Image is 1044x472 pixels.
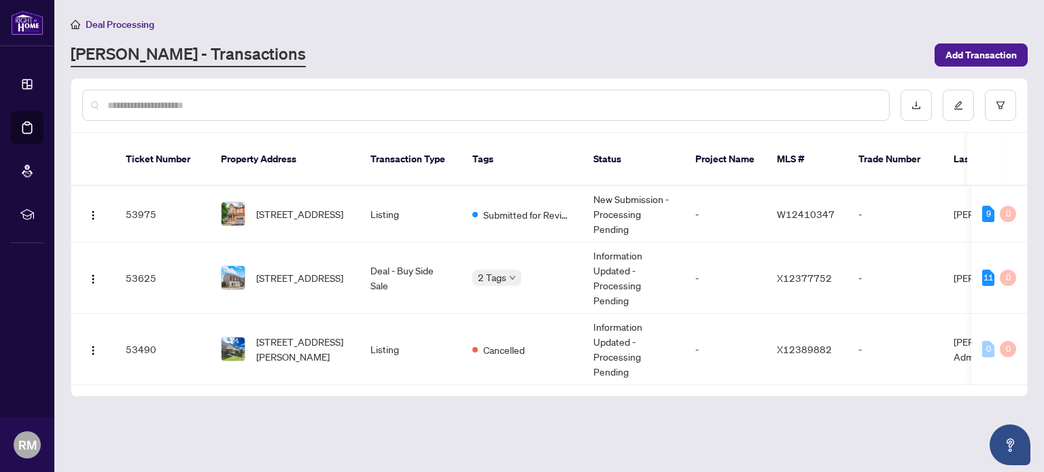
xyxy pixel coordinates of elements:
[684,133,766,186] th: Project Name
[945,44,1017,66] span: Add Transaction
[1000,270,1016,286] div: 0
[684,186,766,242] td: -
[86,18,154,31] span: Deal Processing
[88,210,99,221] img: Logo
[115,133,210,186] th: Ticket Number
[115,242,210,314] td: 53625
[848,186,943,242] td: -
[222,266,245,289] img: thumbnail-img
[88,274,99,285] img: Logo
[478,270,506,285] span: 2 Tags
[509,274,516,281] span: down
[582,186,684,242] td: New Submission - Processing Pending
[222,338,245,361] img: thumbnail-img
[766,133,848,186] th: MLS #
[777,343,832,355] span: X12389882
[935,43,1028,67] button: Add Transaction
[360,242,462,314] td: Deal - Buy Side Sale
[582,314,684,385] td: Information Updated - Processing Pending
[256,334,349,364] span: [STREET_ADDRESS][PERSON_NAME]
[848,133,943,186] th: Trade Number
[71,20,80,29] span: home
[462,133,582,186] th: Tags
[483,207,572,222] span: Submitted for Review
[848,242,943,314] td: -
[777,272,832,284] span: X12377752
[996,101,1005,110] span: filter
[1000,206,1016,222] div: 0
[11,10,43,35] img: logo
[777,208,835,220] span: W12410347
[256,206,343,221] span: [STREET_ADDRESS]
[256,270,343,285] span: [STREET_ADDRESS]
[684,242,766,314] td: -
[115,314,210,385] td: 53490
[954,101,963,110] span: edit
[360,186,462,242] td: Listing
[222,202,245,225] img: thumbnail-img
[684,314,766,385] td: -
[848,314,943,385] td: -
[71,43,306,67] a: [PERSON_NAME] - Transactions
[18,435,37,454] span: RM
[901,90,932,121] button: download
[582,133,684,186] th: Status
[1000,341,1016,357] div: 0
[82,338,104,360] button: Logo
[115,186,210,242] td: 53975
[360,133,462,186] th: Transaction Type
[360,314,462,385] td: Listing
[982,341,994,357] div: 0
[982,206,994,222] div: 9
[82,203,104,225] button: Logo
[210,133,360,186] th: Property Address
[82,267,104,289] button: Logo
[88,345,99,356] img: Logo
[982,270,994,286] div: 11
[483,342,525,357] span: Cancelled
[582,242,684,314] td: Information Updated - Processing Pending
[943,90,974,121] button: edit
[990,424,1030,465] button: Open asap
[911,101,921,110] span: download
[985,90,1016,121] button: filter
